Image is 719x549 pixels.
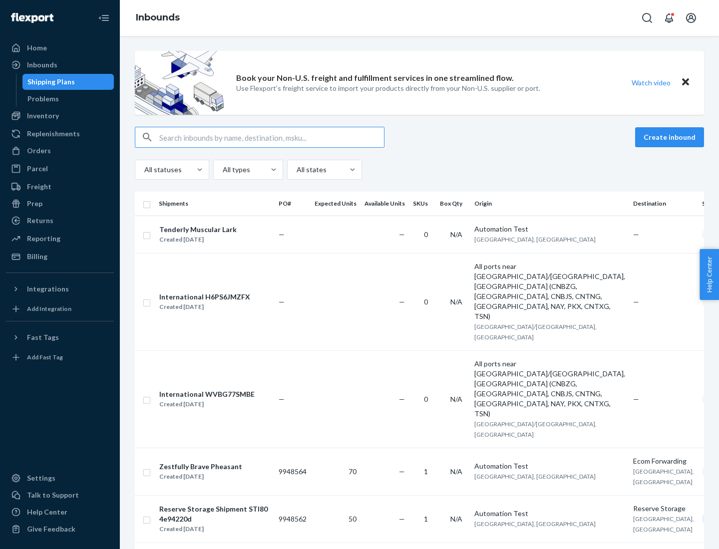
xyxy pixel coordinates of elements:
[399,515,405,523] span: —
[637,8,657,28] button: Open Search Box
[159,399,255,409] div: Created [DATE]
[27,252,47,262] div: Billing
[6,196,114,212] a: Prep
[474,236,596,243] span: [GEOGRAPHIC_DATA], [GEOGRAPHIC_DATA]
[6,504,114,520] a: Help Center
[27,111,59,121] div: Inventory
[474,224,625,234] div: Automation Test
[159,504,270,524] div: Reserve Storage Shipment STI804e94220d
[679,75,692,90] button: Close
[128,3,188,32] ol: breadcrumbs
[450,230,462,239] span: N/A
[635,127,704,147] button: Create inbound
[27,146,51,156] div: Orders
[27,164,48,174] div: Parcel
[633,515,694,533] span: [GEOGRAPHIC_DATA], [GEOGRAPHIC_DATA]
[399,297,405,306] span: —
[27,199,42,209] div: Prep
[450,467,462,476] span: N/A
[6,329,114,345] button: Fast Tags
[27,473,55,483] div: Settings
[633,456,694,466] div: Ecom Forwarding
[22,74,114,90] a: Shipping Plans
[474,473,596,480] span: [GEOGRAPHIC_DATA], [GEOGRAPHIC_DATA]
[474,420,597,438] span: [GEOGRAPHIC_DATA]/[GEOGRAPHIC_DATA], [GEOGRAPHIC_DATA]
[6,213,114,229] a: Returns
[474,359,625,419] div: All ports near [GEOGRAPHIC_DATA]/[GEOGRAPHIC_DATA], [GEOGRAPHIC_DATA] (CNBZG, [GEOGRAPHIC_DATA], ...
[94,8,114,28] button: Close Navigation
[159,389,255,399] div: International WVBG77SMBE
[236,72,514,84] p: Book your Non-U.S. freight and fulfillment services in one streamlined flow.
[399,230,405,239] span: —
[27,524,75,534] div: Give Feedback
[159,524,270,534] div: Created [DATE]
[424,515,428,523] span: 1
[424,230,428,239] span: 0
[27,43,47,53] div: Home
[633,395,639,403] span: —
[399,395,405,403] span: —
[27,332,59,342] div: Fast Tags
[399,467,405,476] span: —
[275,192,311,216] th: PO#
[633,504,694,514] div: Reserve Storage
[27,216,53,226] div: Returns
[159,472,242,482] div: Created [DATE]
[6,349,114,365] a: Add Fast Tag
[222,165,223,175] input: All types
[27,94,59,104] div: Problems
[275,495,311,543] td: 9948562
[424,297,428,306] span: 0
[279,230,285,239] span: —
[27,129,80,139] div: Replenishments
[27,234,60,244] div: Reporting
[625,75,677,90] button: Watch video
[6,487,114,503] a: Talk to Support
[6,108,114,124] a: Inventory
[311,192,360,216] th: Expected Units
[474,323,597,341] span: [GEOGRAPHIC_DATA]/[GEOGRAPHIC_DATA], [GEOGRAPHIC_DATA]
[27,60,57,70] div: Inbounds
[6,301,114,317] a: Add Integration
[659,8,679,28] button: Open notifications
[27,507,67,517] div: Help Center
[155,192,275,216] th: Shipments
[450,297,462,306] span: N/A
[360,192,409,216] th: Available Units
[6,57,114,73] a: Inbounds
[450,515,462,523] span: N/A
[349,467,357,476] span: 70
[681,8,701,28] button: Open account menu
[6,126,114,142] a: Replenishments
[296,165,297,175] input: All states
[633,468,694,486] span: [GEOGRAPHIC_DATA], [GEOGRAPHIC_DATA]
[27,353,63,361] div: Add Fast Tag
[436,192,470,216] th: Box Qty
[6,249,114,265] a: Billing
[6,470,114,486] a: Settings
[159,292,250,302] div: International H6PS6JMZFX
[27,304,71,313] div: Add Integration
[6,521,114,537] button: Give Feedback
[159,127,384,147] input: Search inbounds by name, destination, msku...
[474,509,625,519] div: Automation Test
[700,249,719,300] button: Help Center
[11,13,53,23] img: Flexport logo
[349,515,357,523] span: 50
[474,262,625,321] div: All ports near [GEOGRAPHIC_DATA]/[GEOGRAPHIC_DATA], [GEOGRAPHIC_DATA] (CNBZG, [GEOGRAPHIC_DATA], ...
[409,192,436,216] th: SKUs
[22,91,114,107] a: Problems
[275,448,311,495] td: 9948564
[629,192,698,216] th: Destination
[6,143,114,159] a: Orders
[6,161,114,177] a: Parcel
[474,461,625,471] div: Automation Test
[27,490,79,500] div: Talk to Support
[633,297,639,306] span: —
[136,12,180,23] a: Inbounds
[633,230,639,239] span: —
[470,192,629,216] th: Origin
[279,297,285,306] span: —
[6,231,114,247] a: Reporting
